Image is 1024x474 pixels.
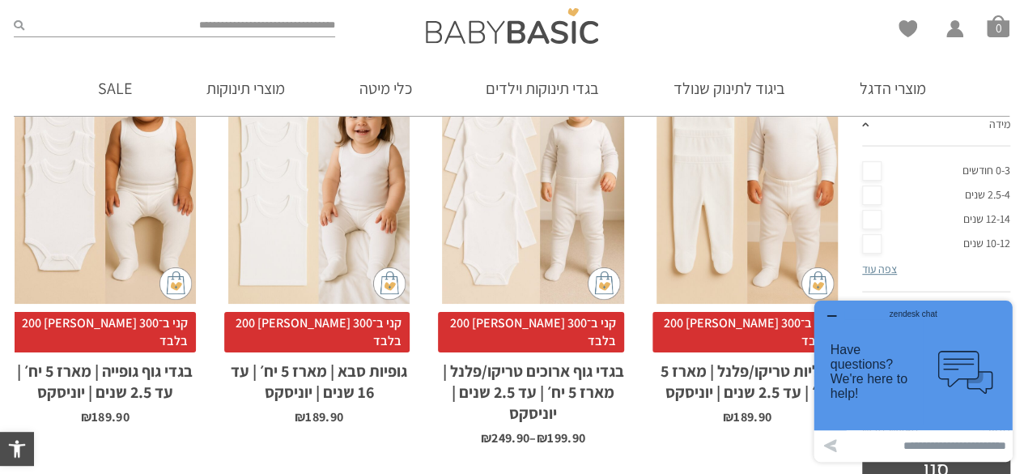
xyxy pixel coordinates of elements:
span: Wishlist [899,20,917,43]
a: מוצרי תינוקות [182,61,309,116]
img: cat-mini-atc.png [801,267,834,300]
a: ביגוד לתינוק שנולד [649,61,809,116]
span: קני ב־300 [PERSON_NAME] 200 בלבד [224,312,410,353]
a: כלי מיטה [335,61,436,116]
span: סל קניות [987,15,1009,37]
a: SALE [74,61,156,116]
span: ₪ [723,408,733,425]
a: מארז הדגל רגליות טריקו/פלנל | מארז 5 יח׳ | עד 2.5 שנים | יוניסקס קני ב־300 [PERSON_NAME] 200 בלבד... [656,31,838,424]
a: מארז הדגל גופיות סבא | מארז 5 יח׳ | עד 16 שנים | יוניסקס קני ב־300 [PERSON_NAME] 200 בלבדגופיות ס... [228,31,410,424]
iframe: פותח יישומון שאפשר לשוחח בו בצ'אט עם אחד הנציגים שלנו [808,294,1018,468]
a: צבע [862,293,1010,335]
bdi: 249.90 [481,429,529,446]
bdi: 189.90 [295,408,343,425]
span: ₪ [81,408,91,425]
a: 10-12 שנים [862,232,1010,256]
a: צפה עוד [862,262,897,276]
bdi: 189.90 [723,408,771,425]
span: – [442,424,623,445]
a: 0-3 חודשים [862,159,1010,183]
img: cat-mini-atc.png [588,267,620,300]
span: ₪ [537,429,547,446]
a: בגדי תינוקות וילדים [461,61,623,116]
h2: בגדי גוף ארוכים טריקו/פלנל | מארז 5 יח׳ | עד 2.5 שנים | יוניסקס [442,352,623,424]
a: סל קניות0 [987,15,1009,37]
a: 2.5-4 שנים [862,183,1010,207]
h2: בגדי גוף גופייה | מארז 5 יח׳ | עד 2.5 שנים | יוניסקס [15,352,196,403]
span: ₪ [295,408,305,425]
span: קני ב־300 [PERSON_NAME] 200 בלבד [652,312,838,353]
img: cat-mini-atc.png [373,267,406,300]
img: Baby Basic בגדי תינוקות וילדים אונליין [426,8,598,44]
img: cat-mini-atc.png [159,267,192,300]
a: מידה [862,105,1010,147]
a: מארז הדגל בגדי גוף גופייה | מארז 5 יח׳ | עד 2.5 שנים | יוניסקס קני ב־300 [PERSON_NAME] 200 בלבדבג... [15,31,196,424]
h2: גופיות סבא | מארז 5 יח׳ | עד 16 שנים | יוניסקס [228,352,410,403]
span: ₪ [481,429,491,446]
span: קני ב־300 [PERSON_NAME] 200 בלבד [11,312,196,353]
a: מוצרי הדגל [835,61,950,116]
bdi: 199.90 [537,429,585,446]
a: Wishlist [899,20,917,37]
a: מארז הדגל בגדי גוף ארוכים טריקו/פלנל | מארז 5 יח׳ | עד 2.5 שנים | יוניסקס קני ב־300 [PERSON_NAME]... [442,31,623,445]
bdi: 189.90 [81,408,130,425]
span: קני ב־300 [PERSON_NAME] 200 בלבד [438,312,623,353]
a: 12-14 שנים [862,207,1010,232]
h2: רגליות טריקו/פלנל | מארז 5 יח׳ | עד 2.5 שנים | יוניסקס [656,352,838,403]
